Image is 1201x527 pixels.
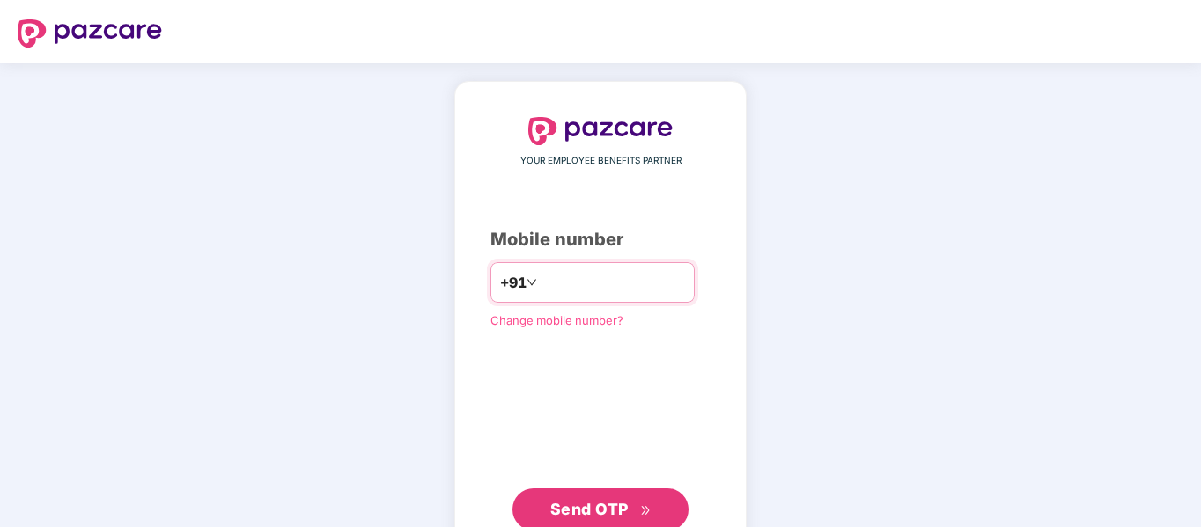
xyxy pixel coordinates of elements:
[18,19,162,48] img: logo
[520,154,682,168] span: YOUR EMPLOYEE BENEFITS PARTNER
[640,505,652,516] span: double-right
[490,226,711,253] div: Mobile number
[490,313,623,327] a: Change mobile number?
[528,117,673,145] img: logo
[527,277,537,288] span: down
[500,272,527,294] span: +91
[550,500,629,518] span: Send OTP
